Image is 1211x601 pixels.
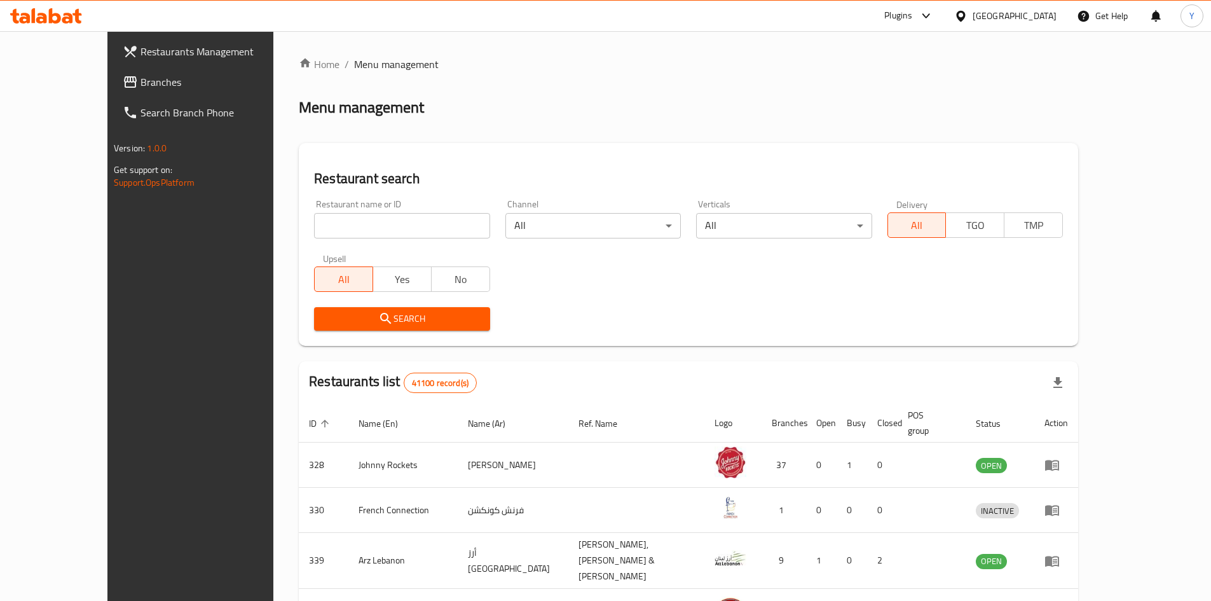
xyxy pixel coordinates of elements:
td: 328 [299,443,348,488]
span: All [320,270,368,289]
button: Search [314,307,489,331]
span: No [437,270,485,289]
span: 41100 record(s) [404,377,476,389]
td: 0 [806,488,837,533]
img: Arz Lebanon [715,542,746,574]
td: [PERSON_NAME],[PERSON_NAME] & [PERSON_NAME] [568,533,705,589]
td: 0 [837,533,867,589]
button: TGO [945,212,1004,238]
a: Home [299,57,339,72]
h2: Menu management [299,97,424,118]
input: Search for restaurant name or ID.. [314,213,489,238]
span: Restaurants Management [140,44,299,59]
th: Branches [762,404,806,443]
span: Branches [140,74,299,90]
div: Menu [1044,553,1068,569]
span: Ref. Name [578,416,634,431]
div: All [696,213,872,238]
span: Name (Ar) [468,416,522,431]
div: All [505,213,681,238]
td: 1 [806,533,837,589]
div: Menu [1044,457,1068,473]
button: All [314,266,373,292]
button: No [431,266,490,292]
th: Open [806,404,837,443]
span: TMP [1009,216,1058,235]
li: / [345,57,349,72]
td: 9 [762,533,806,589]
td: 0 [837,488,867,533]
span: Name (En) [359,416,414,431]
div: Export file [1043,368,1073,398]
img: French Connection [715,492,746,523]
nav: breadcrumb [299,57,1078,72]
td: [PERSON_NAME] [458,443,568,488]
td: 0 [867,488,898,533]
td: 1 [837,443,867,488]
td: أرز [GEOGRAPHIC_DATA] [458,533,568,589]
td: 330 [299,488,348,533]
span: INACTIVE [976,504,1019,518]
span: OPEN [976,459,1007,473]
h2: Restaurants list [309,372,477,393]
th: Action [1034,404,1078,443]
span: Search Branch Phone [140,105,299,120]
span: Y [1189,9,1194,23]
img: Johnny Rockets [715,446,746,478]
td: 0 [867,443,898,488]
td: Arz Lebanon [348,533,458,589]
div: Menu [1044,502,1068,518]
span: Yes [378,270,427,289]
label: Upsell [323,254,346,263]
span: Get support on: [114,162,172,178]
div: OPEN [976,554,1007,569]
th: Logo [704,404,762,443]
span: OPEN [976,554,1007,569]
td: فرنش كونكشن [458,488,568,533]
div: INACTIVE [976,503,1019,518]
td: 1 [762,488,806,533]
div: Total records count [404,373,477,393]
td: French Connection [348,488,458,533]
div: [GEOGRAPHIC_DATA] [973,9,1057,23]
span: Version: [114,140,145,156]
td: Johnny Rockets [348,443,458,488]
button: Yes [373,266,432,292]
td: 37 [762,443,806,488]
td: 339 [299,533,348,589]
span: ID [309,416,333,431]
span: Search [324,311,479,327]
th: Busy [837,404,867,443]
span: All [893,216,941,235]
a: Branches [113,67,310,97]
td: 2 [867,533,898,589]
a: Search Branch Phone [113,97,310,128]
h2: Restaurant search [314,169,1063,188]
label: Delivery [896,200,928,209]
a: Support.OpsPlatform [114,174,195,191]
span: Status [976,416,1017,431]
span: TGO [951,216,999,235]
span: POS group [908,408,950,438]
span: 1.0.0 [147,140,167,156]
div: Plugins [884,8,912,24]
th: Closed [867,404,898,443]
button: All [887,212,947,238]
button: TMP [1004,212,1063,238]
td: 0 [806,443,837,488]
span: Menu management [354,57,439,72]
a: Restaurants Management [113,36,310,67]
